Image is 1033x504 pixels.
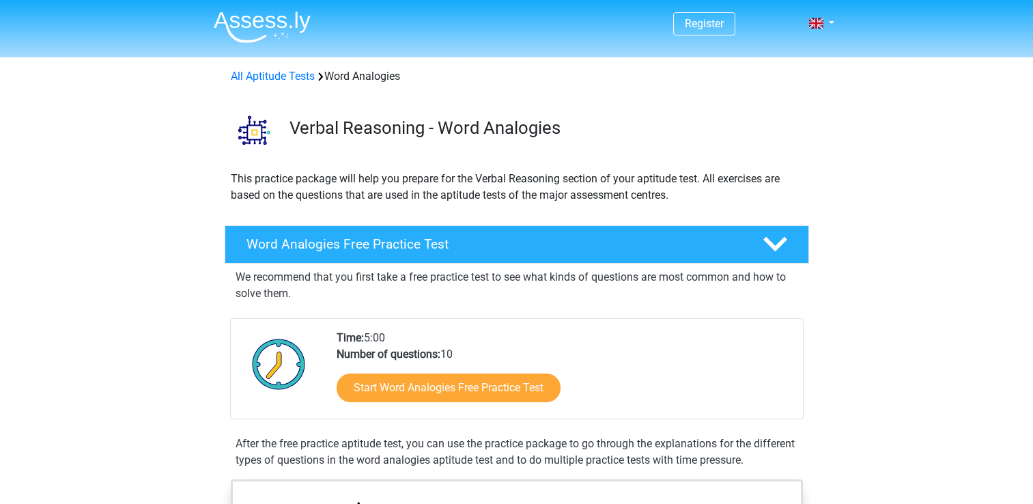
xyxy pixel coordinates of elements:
[230,436,804,468] div: After the free practice aptitude test, you can use the practice package to go through the explana...
[289,117,798,139] h3: Verbal Reasoning - Word Analogies
[214,11,311,43] img: Assessly
[231,70,315,83] a: All Aptitude Tests
[326,330,802,419] div: 5:00 10
[337,331,364,344] b: Time:
[225,68,808,85] div: Word Analogies
[219,225,815,264] a: Word Analogies Free Practice Test
[225,101,283,159] img: word analogies
[246,236,741,252] h4: Word Analogies Free Practice Test
[685,17,724,30] a: Register
[236,269,798,302] p: We recommend that you first take a free practice test to see what kinds of questions are most com...
[337,374,561,402] a: Start Word Analogies Free Practice Test
[337,348,440,361] b: Number of questions:
[231,171,803,204] p: This practice package will help you prepare for the Verbal Reasoning section of your aptitude tes...
[244,330,313,398] img: Clock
